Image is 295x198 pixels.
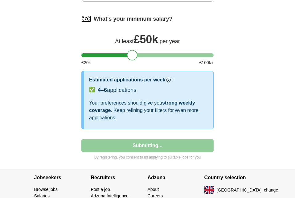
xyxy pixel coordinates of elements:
label: What's your minimum salary? [94,15,172,23]
div: Your preferences should give you . Keep refining your filters for even more applications. [89,99,208,122]
a: About [148,187,159,192]
img: salary.png [81,14,91,24]
img: UK flag [204,186,214,194]
p: By registering, you consent to us applying to suitable jobs for you [81,155,214,160]
span: ✅ [89,86,95,93]
a: Browse jobs [34,187,58,192]
button: Submitting... [81,139,214,152]
span: At least [115,38,133,44]
h3: Estimated applications per week [89,76,165,84]
span: £ 50k [133,33,158,46]
div: applications [98,86,136,94]
h3: : [172,76,173,84]
h4: Country selection [204,169,261,186]
span: £ 20 k [81,60,91,66]
span: [GEOGRAPHIC_DATA] [217,187,262,193]
span: strong weekly coverage [89,100,195,113]
button: change [264,187,278,193]
a: Post a job [91,187,110,192]
span: per year [160,38,180,44]
span: 4–6 [98,87,107,93]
